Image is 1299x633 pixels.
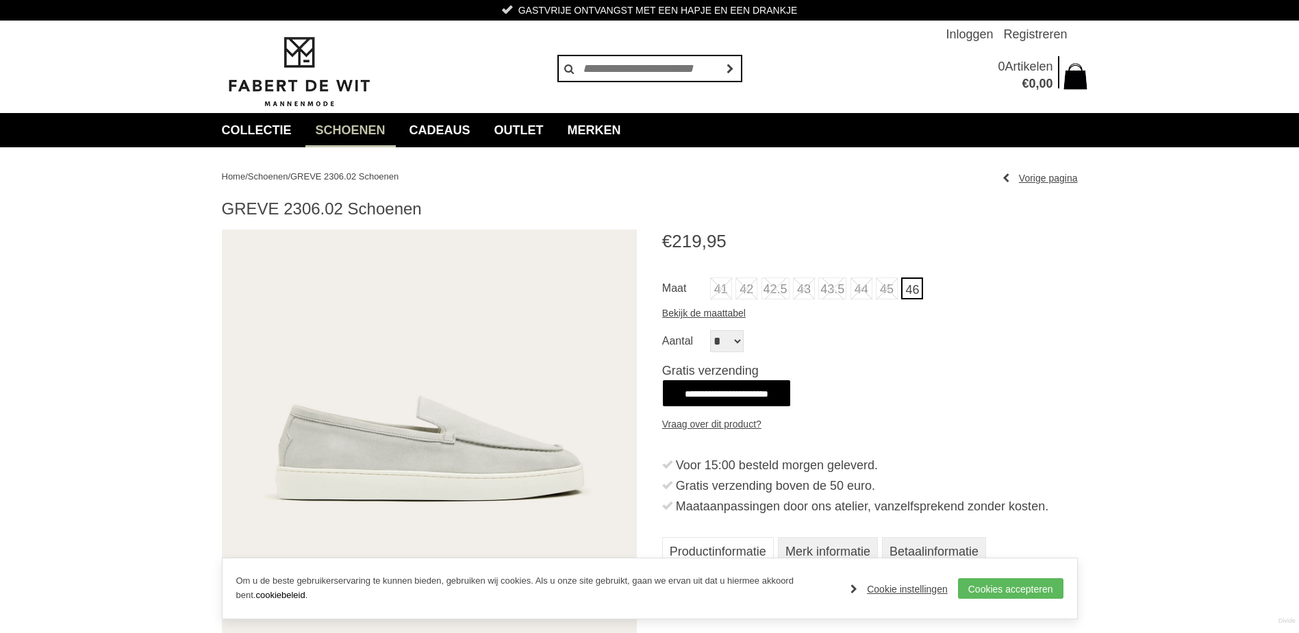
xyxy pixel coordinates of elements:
[399,113,481,147] a: Cadeaus
[1039,77,1052,90] span: 00
[662,537,774,564] a: Productinformatie
[662,414,761,434] a: Vraag over dit product?
[248,171,288,182] a: Schoenen
[236,574,837,603] p: Om u de beste gebruikerservaring te kunnen bieden, gebruiken wij cookies. Als u onze site gebruik...
[946,21,993,48] a: Inloggen
[998,60,1005,73] span: 0
[290,171,399,182] a: GREVE 2306.02 Schoenen
[662,330,710,352] label: Aantal
[305,113,396,147] a: Schoenen
[702,231,707,251] span: ,
[1003,21,1067,48] a: Registreren
[255,590,305,600] a: cookiebeleid
[1035,77,1039,90] span: ,
[557,113,631,147] a: Merken
[662,496,1078,517] li: Maataanpassingen door ons atelier, vanzelfsprekend zonder kosten.
[662,303,746,323] a: Bekijk de maattabel
[707,231,727,251] span: 95
[484,113,554,147] a: Outlet
[676,475,1078,496] div: Gratis verzending boven de 50 euro.
[1002,168,1078,188] a: Vorige pagina
[958,578,1063,599] a: Cookies accepteren
[901,277,923,299] a: 46
[850,579,948,599] a: Cookie instellingen
[662,231,672,251] span: €
[222,199,1078,219] h1: GREVE 2306.02 Schoenen
[1029,77,1035,90] span: 0
[222,171,246,182] a: Home
[1005,60,1052,73] span: Artikelen
[676,455,1078,475] div: Voor 15:00 besteld morgen geleverd.
[882,537,986,564] a: Betaalinformatie
[672,231,701,251] span: 219
[1278,612,1296,630] a: Divide
[662,277,1078,303] ul: Maat
[662,364,759,377] span: Gratis verzending
[778,537,878,564] a: Merk informatie
[212,113,302,147] a: collectie
[245,171,248,182] span: /
[288,171,290,182] span: /
[222,35,376,109] img: Fabert de Wit
[1022,77,1029,90] span: €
